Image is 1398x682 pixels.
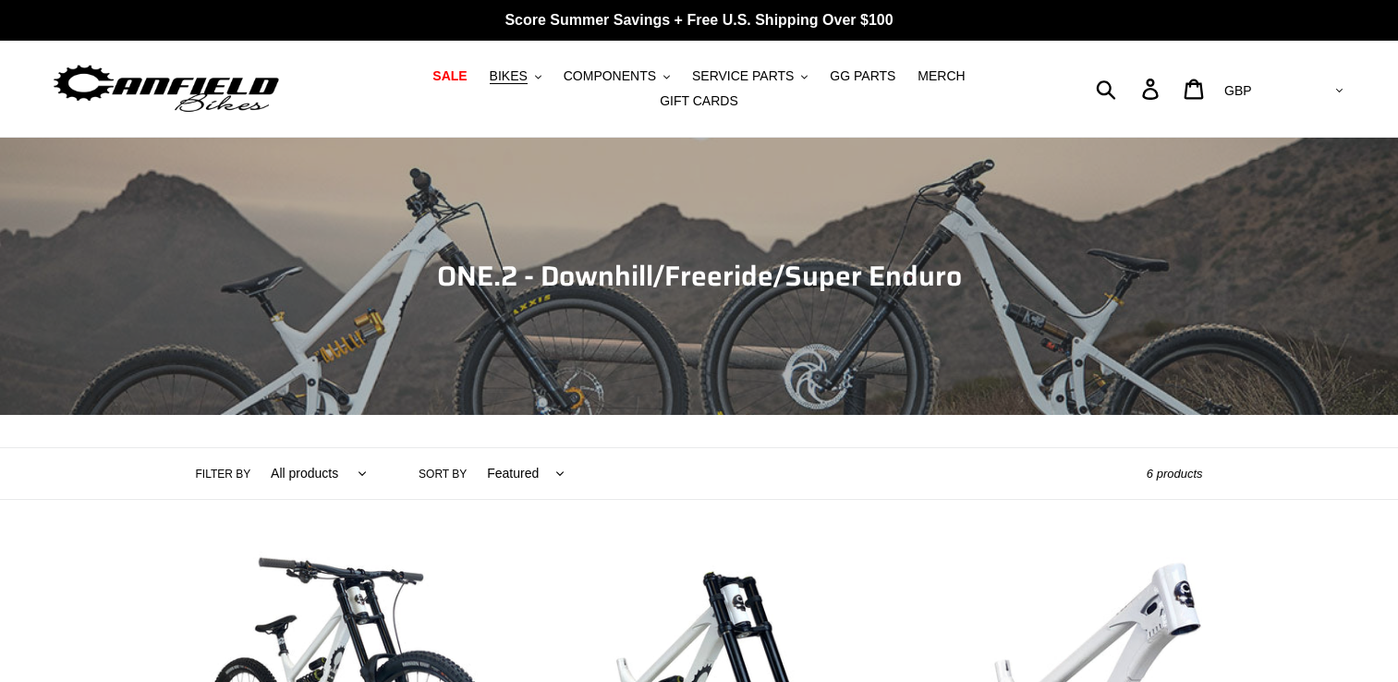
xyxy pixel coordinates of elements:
button: SERVICE PARTS [683,64,817,89]
span: MERCH [918,68,965,84]
input: Search [1106,68,1153,109]
span: GIFT CARDS [660,93,738,109]
button: COMPONENTS [554,64,679,89]
span: BIKES [490,68,528,84]
label: Filter by [196,466,251,482]
button: BIKES [480,64,551,89]
a: SALE [423,64,476,89]
a: GG PARTS [821,64,905,89]
span: COMPONENTS [564,68,656,84]
label: Sort by [419,466,467,482]
a: GIFT CARDS [650,89,748,114]
span: SERVICE PARTS [692,68,794,84]
span: SALE [432,68,467,84]
span: 6 products [1147,467,1203,481]
img: Canfield Bikes [51,60,282,118]
a: MERCH [908,64,974,89]
span: ONE.2 - Downhill/Freeride/Super Enduro [437,254,962,298]
span: GG PARTS [830,68,895,84]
